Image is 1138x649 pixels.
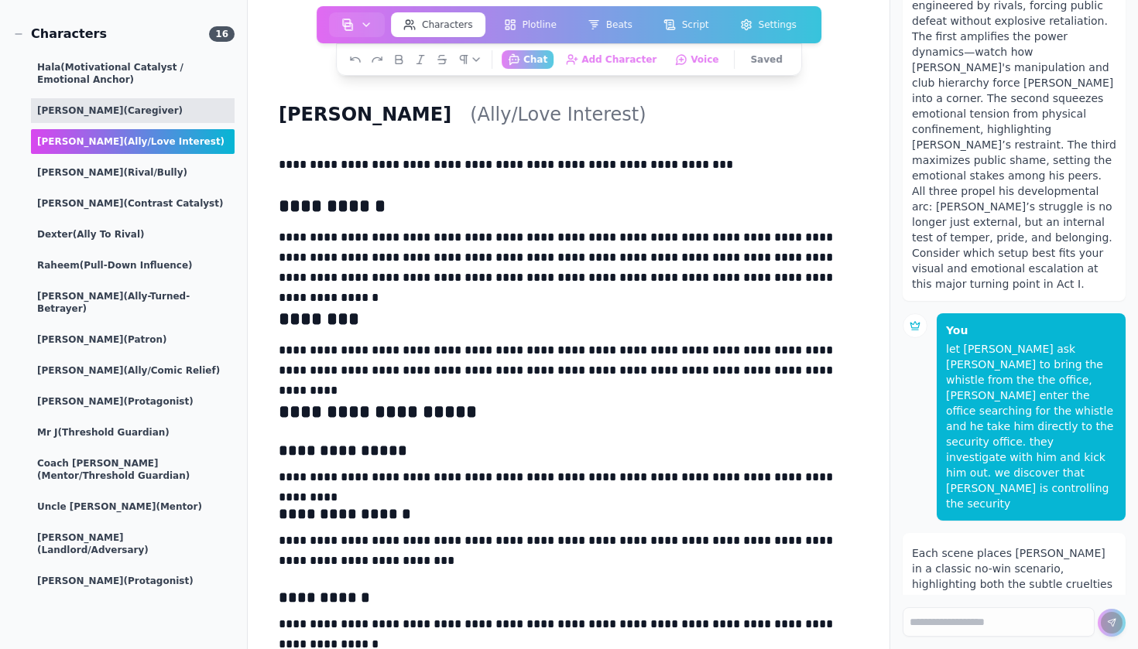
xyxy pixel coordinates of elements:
[12,25,107,43] div: Characters
[391,12,485,37] button: Characters
[73,229,145,240] span: (Ally to Rival)
[728,12,809,37] button: Settings
[37,62,183,85] span: (Motivational Catalyst / Emotional Anchor)
[37,545,149,555] span: (Landlord/Adversary)
[31,284,235,321] div: [PERSON_NAME]
[80,260,193,271] span: (Pull-Down Influence)
[31,569,235,593] div: [PERSON_NAME]
[648,9,725,40] a: Script
[31,55,235,92] div: Hala
[31,358,235,383] div: [PERSON_NAME]
[31,327,235,352] div: [PERSON_NAME]
[669,50,725,69] button: Voice
[58,427,170,438] span: (Threshold Guardian)
[502,50,554,69] button: Chat
[31,494,235,519] div: Uncle [PERSON_NAME]
[946,323,1116,338] p: You
[31,222,235,247] div: Dexter
[37,470,190,481] span: (Mentor/Threshold Guardian)
[124,136,225,147] span: (Ally/Love Interest)
[946,341,1116,511] div: let [PERSON_NAME] ask [PERSON_NAME] to bring the whistle from the the office, [PERSON_NAME] enter...
[388,9,488,40] a: Characters
[492,12,569,37] button: Plotline
[124,396,194,407] span: (protagonist)
[124,105,183,116] span: (Caregiver)
[31,98,235,123] div: [PERSON_NAME]
[745,50,789,69] button: Saved
[725,9,812,40] a: Settings
[341,19,354,31] img: storyboard
[31,525,235,562] div: [PERSON_NAME]
[464,99,652,130] h2: (Ally/Love Interest)
[31,420,235,445] div: Mr J
[31,253,235,278] div: Raheem
[651,12,722,37] button: Script
[31,389,235,414] div: [PERSON_NAME]
[31,451,235,488] div: Coach [PERSON_NAME]
[124,198,224,209] span: (Contrast Catalyst)
[156,501,202,512] span: (Mentor)
[209,26,235,42] span: 16
[124,167,187,178] span: (Rival/Bully)
[124,334,167,345] span: (Patron)
[31,191,235,216] div: [PERSON_NAME]
[31,160,235,185] div: [PERSON_NAME]
[560,50,663,69] button: Add Character
[575,12,645,37] button: Beats
[124,576,194,586] span: (Protagonist)
[273,100,458,129] h1: [PERSON_NAME]
[124,365,221,376] span: (Ally/Comic Relief)
[31,129,235,154] div: [PERSON_NAME]
[488,9,572,40] a: Plotline
[572,9,648,40] a: Beats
